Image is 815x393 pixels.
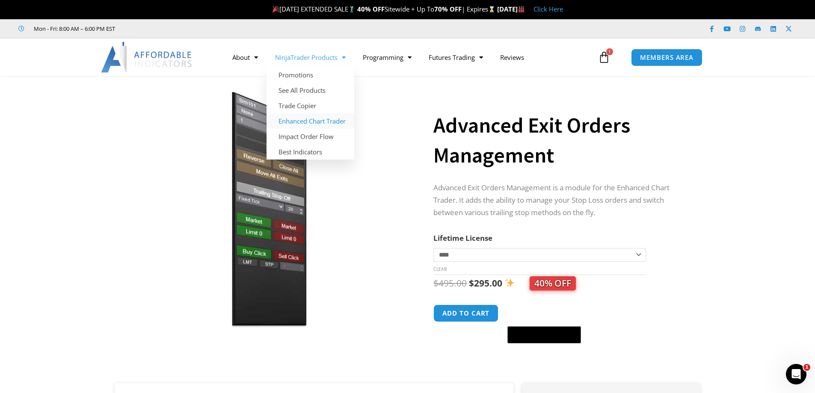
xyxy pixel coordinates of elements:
[101,42,193,73] img: LogoAI | Affordable Indicators – NinjaTrader
[497,5,525,13] strong: [DATE]
[530,276,576,290] span: 40% OFF
[631,49,702,66] a: MEMBERS AREA
[606,48,613,55] span: 1
[433,233,492,243] label: Lifetime License
[267,98,354,113] a: Trade Copier
[267,83,354,98] a: See All Products
[433,110,683,170] h1: Advanced Exit Orders Management
[434,5,462,13] strong: 70% OFF
[267,67,354,160] ul: NinjaTrader Products
[354,47,420,67] a: Programming
[267,113,354,129] a: Enhanced Chart Trader
[267,67,354,83] a: Promotions
[267,144,354,160] a: Best Indicators
[270,5,497,13] span: [DATE] EXTENDED SALE Sitewide + Up To | Expires
[433,182,683,219] p: Advanced Exit Orders Management is a module for the Enhanced Chart Trader. It adds the ability to...
[803,364,810,371] span: 1
[492,47,533,67] a: Reviews
[640,54,693,61] span: MEMBERS AREA
[489,6,495,12] img: ⌛
[585,45,623,70] a: 1
[273,6,279,12] img: 🎉
[357,5,385,13] strong: 40% OFF
[469,277,502,289] bdi: 295.00
[267,129,354,144] a: Impact Order Flow
[505,278,514,287] img: ✨
[433,349,683,356] iframe: PayPal Message 1
[506,303,583,324] iframe: Secure express checkout frame
[349,6,355,12] img: 🏌️‍♂️
[786,364,806,384] iframe: Intercom live chat
[224,47,596,67] nav: Menu
[267,47,354,67] a: NinjaTrader Products
[420,47,492,67] a: Futures Trading
[224,47,267,67] a: About
[433,277,439,289] span: $
[127,24,255,33] iframe: Customer reviews powered by Trustpilot
[507,326,581,343] button: Buy with GPay
[433,266,447,272] a: Clear options
[433,277,467,289] bdi: 495.00
[533,5,563,13] a: Click Here
[433,304,498,322] button: Add to cart
[469,277,474,289] span: $
[32,24,115,34] span: Mon - Fri: 8:00 AM – 6:00 PM EST
[127,91,402,328] img: AdvancedStopLossMgmt
[518,6,525,12] img: 🏭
